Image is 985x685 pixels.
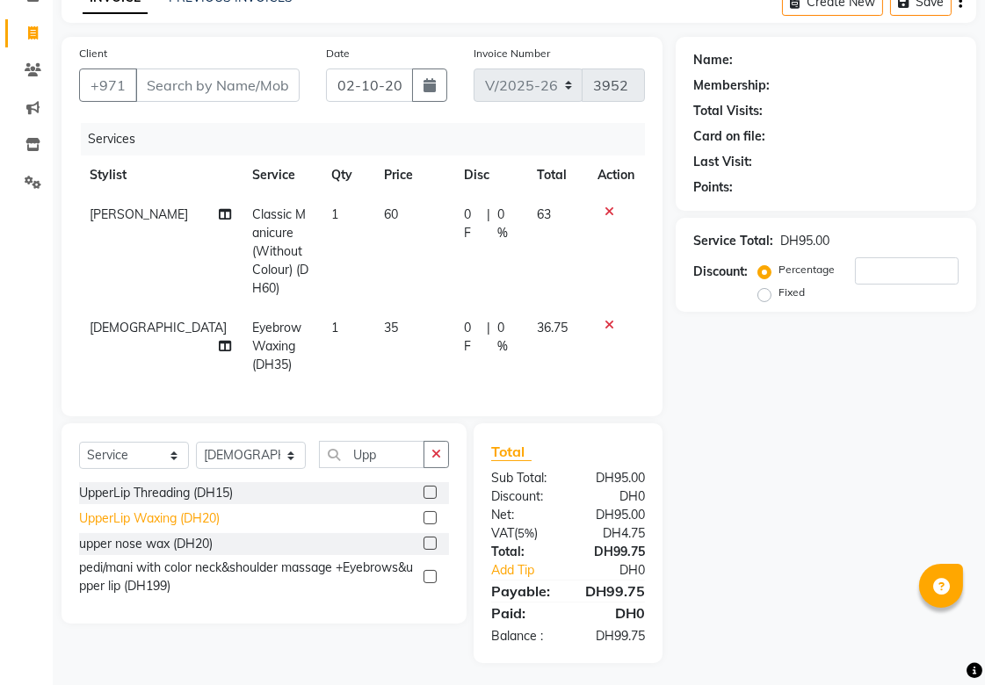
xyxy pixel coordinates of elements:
div: DH95.00 [780,232,829,250]
div: Net: [478,506,569,524]
div: DH95.00 [569,506,659,524]
th: Qty [321,155,373,195]
span: 0 % [497,319,517,356]
span: 1 [331,320,338,335]
button: +971 [79,68,137,102]
input: Search by Name/Mobile/Email/Code [135,68,300,102]
input: Search or Scan [319,441,424,468]
div: upper nose wax (DH20) [79,535,213,553]
div: Balance : [478,627,569,645]
span: 63 [537,206,551,222]
label: Fixed [779,285,805,300]
div: Paid: [478,602,569,624]
div: Discount: [478,487,569,506]
span: 35 [384,320,398,335]
span: Total [491,443,532,461]
div: DH95.00 [569,469,659,487]
div: DH0 [569,602,659,624]
div: DH4.75 [569,524,659,543]
div: Discount: [693,263,748,281]
span: 1 [331,206,338,222]
div: Name: [693,51,733,69]
span: Classic Manicure (Without Colour) (DH60) [252,206,308,296]
span: 0 % [497,205,517,242]
th: Disc [453,155,527,195]
span: VAT [491,525,514,541]
div: ( ) [478,524,569,543]
div: DH99.75 [569,580,659,602]
span: 5% [518,526,534,540]
span: 0 F [464,205,480,242]
div: DH99.75 [569,543,659,561]
div: Total: [478,543,569,561]
th: Price [373,155,453,195]
span: [PERSON_NAME] [90,206,188,222]
a: Add Tip [478,561,583,580]
div: Membership: [693,76,770,95]
div: Total Visits: [693,102,763,120]
div: pedi/mani with color neck&shoulder massage +Eyebrows&upper lip (DH199) [79,559,416,595]
div: UpperLip Threading (DH15) [79,484,233,502]
span: Eyebrow Waxing (DH35) [252,320,301,372]
th: Action [587,155,645,195]
span: | [487,319,490,356]
span: | [487,205,490,242]
span: 60 [384,206,398,222]
div: Sub Total: [478,469,569,487]
th: Service [242,155,322,195]
div: DH0 [583,561,658,580]
th: Stylist [79,155,242,195]
span: 36.75 [537,320,568,335]
label: Invoice Number [474,46,550,61]
label: Date [326,46,350,61]
div: UpperLip Waxing (DH20) [79,509,220,528]
div: DH99.75 [569,627,659,645]
label: Percentage [779,262,835,278]
div: Services [81,123,658,155]
label: Client [79,46,107,61]
div: DH0 [569,487,659,506]
span: 0 F [464,319,480,356]
div: Service Total: [693,232,773,250]
span: [DEMOGRAPHIC_DATA] [90,320,227,335]
div: Card on file: [693,127,765,146]
th: Total [526,155,587,195]
div: Payable: [478,580,569,602]
div: Points: [693,178,733,197]
div: Last Visit: [693,153,752,171]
